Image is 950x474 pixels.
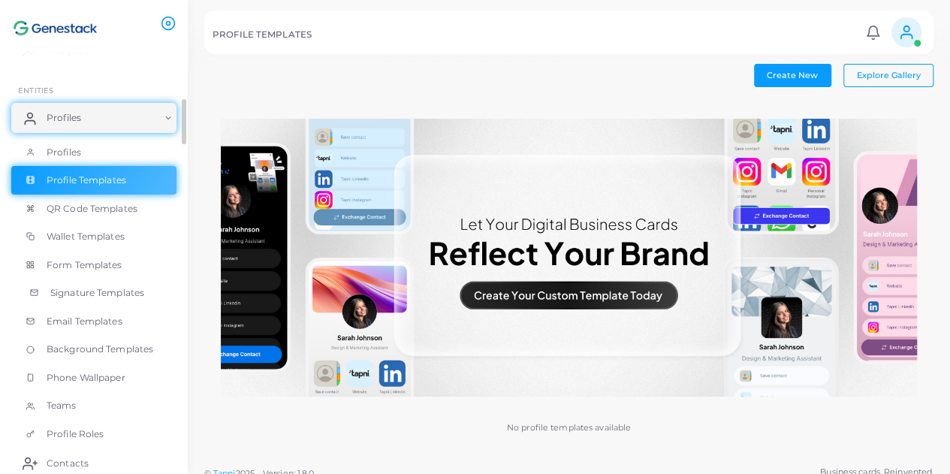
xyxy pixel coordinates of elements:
span: Create New [767,70,818,80]
span: Email Templates [47,315,122,328]
a: QR Code Templates [11,195,176,223]
a: Profiles [11,138,176,167]
img: logo [14,14,97,42]
a: Profile Roles [11,420,176,448]
a: Profile Templates [11,166,176,195]
span: Profile Roles [47,427,104,441]
a: Background Templates [11,335,176,364]
span: Contacts [47,457,89,470]
a: Form Templates [11,251,176,279]
a: Analytics [11,36,176,66]
span: Signature Templates [50,286,144,300]
span: Profile Templates [47,174,126,187]
a: Signature Templates [11,279,176,307]
a: Email Templates [11,307,176,336]
h5: PROFILE TEMPLATES [213,29,312,40]
span: Profiles [47,146,81,159]
p: No profile templates available [507,421,631,434]
span: Explore Gallery [857,70,921,80]
a: Teams [11,391,176,420]
a: Wallet Templates [11,222,176,251]
span: Analytics [47,44,89,58]
span: ENTITIES [18,86,53,95]
button: Explore Gallery [843,64,933,86]
span: Background Templates [47,343,153,356]
span: Wallet Templates [47,230,125,243]
img: No profile templates [221,119,917,397]
span: Teams [47,399,77,412]
span: Phone Wallpaper [47,371,125,385]
a: Phone Wallpaper [11,364,176,392]
span: Profiles [47,111,81,125]
span: QR Code Templates [47,202,137,216]
button: Create New [754,64,831,86]
span: Form Templates [47,258,122,272]
a: Profiles [11,103,176,133]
